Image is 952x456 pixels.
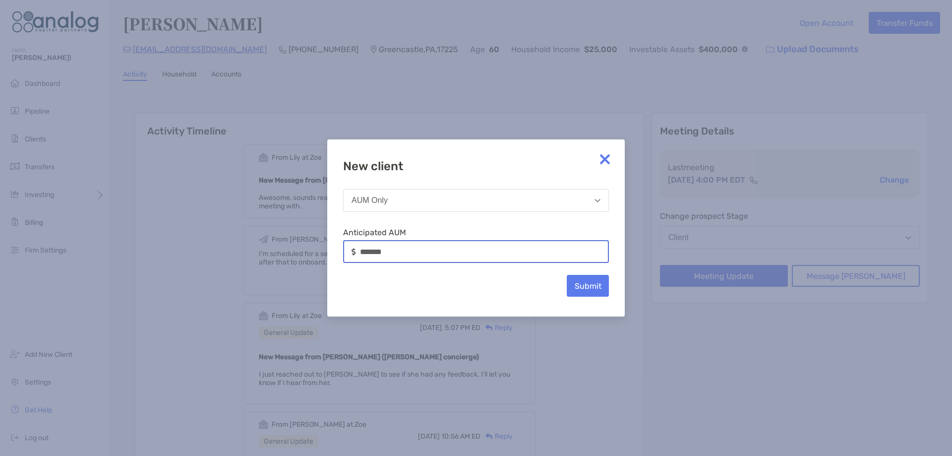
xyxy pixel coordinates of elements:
label: Anticipated AUM [343,228,609,237]
div: AUM Only [352,196,388,205]
img: close modal icon [595,149,615,169]
img: input icon [352,248,356,256]
h6: New client [343,159,403,173]
img: Open dropdown arrow [595,199,600,202]
button: AUM Only [343,189,609,212]
button: Submit [567,275,609,297]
